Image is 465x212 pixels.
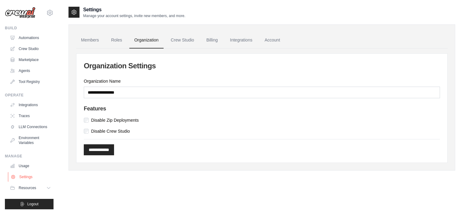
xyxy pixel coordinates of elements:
button: Resources [7,183,54,193]
div: Build [5,26,54,31]
label: Disable Zip Deployments [91,117,139,123]
a: Crew Studio [7,44,54,54]
h2: Settings [83,6,185,13]
p: Manage your account settings, invite new members, and more. [83,13,185,18]
h2: Organization Settings [84,61,440,71]
div: Manage [5,154,54,159]
a: Automations [7,33,54,43]
a: Crew Studio [166,32,199,49]
a: Environment Variables [7,133,54,148]
a: Settings [8,172,54,182]
div: Operate [5,93,54,98]
h4: Features [84,106,440,112]
a: LLM Connections [7,122,54,132]
label: Organization Name [84,78,440,84]
a: Usage [7,161,54,171]
a: Billing [201,32,223,49]
a: Integrations [7,100,54,110]
a: Integrations [225,32,257,49]
a: Account [260,32,285,49]
button: Logout [5,199,54,209]
a: Traces [7,111,54,121]
a: Members [76,32,104,49]
span: Resources [19,185,36,190]
a: Tool Registry [7,77,54,87]
a: Agents [7,66,54,76]
a: Organization [129,32,163,49]
a: Marketplace [7,55,54,65]
a: Roles [106,32,127,49]
img: Logo [5,7,35,19]
span: Logout [27,202,39,207]
label: Disable Crew Studio [91,128,130,134]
